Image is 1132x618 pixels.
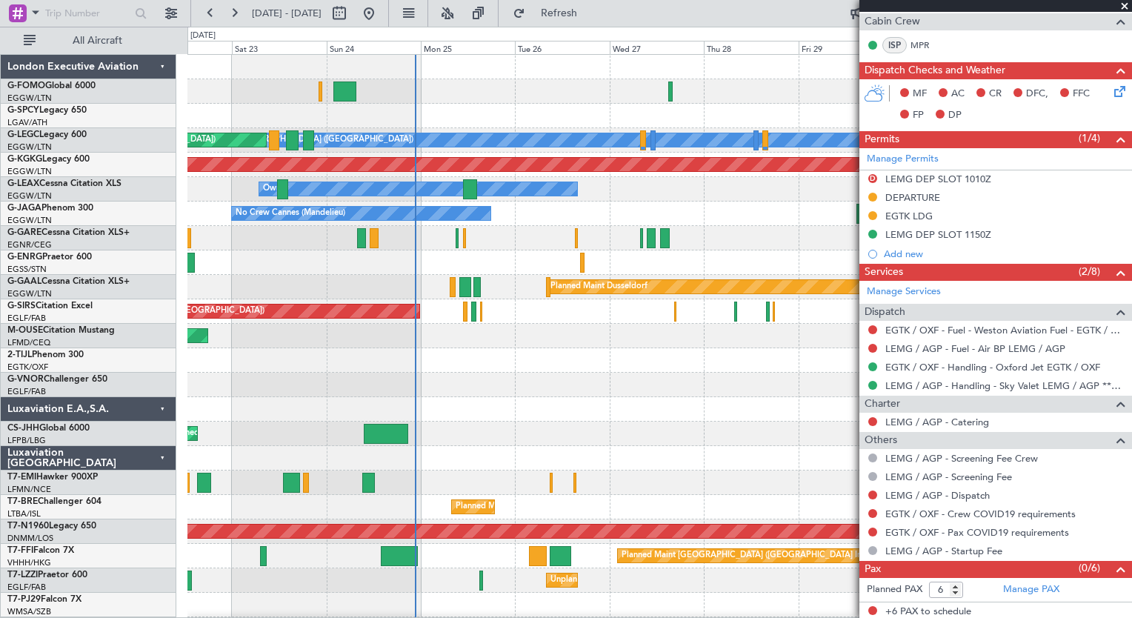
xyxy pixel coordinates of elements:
[868,174,877,183] button: D
[39,36,156,46] span: All Aircraft
[7,484,51,495] a: LFMN/NCE
[865,62,1005,79] span: Dispatch Checks and Weather
[7,362,48,373] a: EGTK/OXF
[421,41,515,54] div: Mon 25
[865,304,905,321] span: Dispatch
[1079,264,1100,279] span: (2/8)
[7,497,38,506] span: T7-BRE
[7,386,46,397] a: EGLF/FAB
[7,277,130,286] a: G-GAALCessna Citation XLS+
[515,41,609,54] div: Tue 26
[327,41,421,54] div: Sun 24
[550,276,647,298] div: Planned Maint Dusseldorf
[867,582,922,597] label: Planned PAX
[7,350,32,359] span: 2-TIJL
[885,471,1012,483] a: LEMG / AGP - Screening Fee
[7,155,90,164] a: G-KGKGLegacy 600
[704,41,798,54] div: Thu 28
[7,375,44,384] span: G-VNOR
[7,82,96,90] a: G-FOMOGlobal 6000
[7,497,101,506] a: T7-BREChallenger 604
[7,82,45,90] span: G-FOMO
[7,106,87,115] a: G-SPCYLegacy 650
[799,41,893,54] div: Fri 29
[263,178,288,200] div: Owner
[7,142,52,153] a: EGGW/LTN
[190,30,216,42] div: [DATE]
[7,302,36,310] span: G-SIRS
[7,106,39,115] span: G-SPCY
[7,155,42,164] span: G-KGKG
[867,285,941,299] a: Manage Services
[885,210,933,222] div: EGTK LDG
[882,37,907,53] div: ISP
[867,152,939,167] a: Manage Permits
[885,191,940,204] div: DEPARTURE
[7,606,51,617] a: WMSA/SZB
[7,557,51,568] a: VHHH/HKG
[232,41,326,54] div: Sat 23
[7,326,115,335] a: M-OUSECitation Mustang
[7,435,46,446] a: LFPB/LBG
[7,473,98,482] a: T7-EMIHawker 900XP
[7,130,87,139] a: G-LEGCLegacy 600
[7,239,52,250] a: EGNR/CEG
[7,130,39,139] span: G-LEGC
[7,117,47,128] a: LGAV/ATH
[7,522,49,531] span: T7-N1960
[7,302,93,310] a: G-SIRSCitation Excel
[885,526,1069,539] a: EGTK / OXF - Pax COVID19 requirements
[948,108,962,123] span: DP
[7,204,93,213] a: G-JAGAPhenom 300
[885,452,1038,465] a: LEMG / AGP - Screening Fee Crew
[7,93,52,104] a: EGGW/LTN
[7,190,52,202] a: EGGW/LTN
[885,342,1065,355] a: LEMG / AGP - Fuel - Air BP LEMG / AGP
[45,2,130,24] input: Trip Number
[7,337,50,348] a: LFMD/CEQ
[885,361,1100,373] a: EGTK / OXF - Handling - Oxford Jet EGTK / OXF
[7,473,36,482] span: T7-EMI
[550,569,794,591] div: Unplanned Maint [GEOGRAPHIC_DATA] ([GEOGRAPHIC_DATA])
[865,13,920,30] span: Cabin Crew
[885,416,989,428] a: LEMG / AGP - Catering
[865,432,897,449] span: Others
[528,8,590,19] span: Refresh
[7,215,52,226] a: EGGW/LTN
[7,571,38,579] span: T7-LZZI
[865,396,900,413] span: Charter
[7,522,96,531] a: T7-N1960Legacy 650
[865,131,899,148] span: Permits
[7,228,130,237] a: G-GARECessna Citation XLS+
[1073,87,1090,102] span: FFC
[7,424,39,433] span: CS-JHH
[7,595,41,604] span: T7-PJ29
[951,87,965,102] span: AC
[1026,87,1048,102] span: DFC,
[7,313,46,324] a: EGLF/FAB
[7,595,81,604] a: T7-PJ29Falcon 7X
[910,39,944,52] a: MPR
[7,350,84,359] a: 2-TIJLPhenom 300
[885,228,991,241] div: LEMG DEP SLOT 1150Z
[456,496,634,518] div: Planned Maint Warsaw ([GEOGRAPHIC_DATA])
[622,545,869,567] div: Planned Maint [GEOGRAPHIC_DATA] ([GEOGRAPHIC_DATA] Intl)
[7,326,43,335] span: M-OUSE
[1079,130,1100,146] span: (1/4)
[7,179,39,188] span: G-LEAX
[7,508,41,519] a: LTBA/ISL
[885,508,1076,520] a: EGTK / OXF - Crew COVID19 requirements
[865,264,903,281] span: Services
[1003,582,1059,597] a: Manage PAX
[7,533,53,544] a: DNMM/LOS
[884,247,1125,260] div: Add new
[7,424,90,433] a: CS-JHHGlobal 6000
[7,253,92,262] a: G-ENRGPraetor 600
[885,324,1125,336] a: EGTK / OXF - Fuel - Weston Aviation Fuel - EGTK / OXF
[610,41,704,54] div: Wed 27
[885,489,990,502] a: LEMG / AGP - Dispatch
[7,253,42,262] span: G-ENRG
[7,228,41,237] span: G-GARE
[7,375,107,384] a: G-VNORChallenger 650
[7,582,46,593] a: EGLF/FAB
